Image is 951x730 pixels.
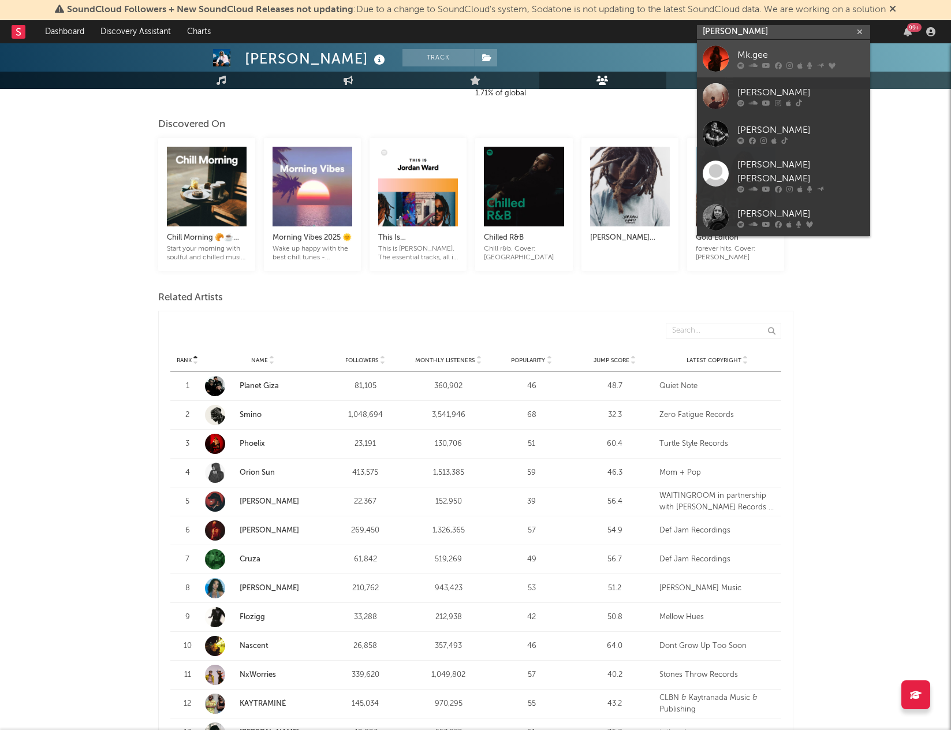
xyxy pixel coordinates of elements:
[904,27,912,36] button: 99+
[659,525,775,537] div: Def Jam Recordings
[176,698,199,710] div: 12
[493,409,570,421] div: 68
[176,640,199,652] div: 10
[176,583,199,594] div: 8
[659,583,775,594] div: [PERSON_NAME] Music
[576,612,654,623] div: 50.8
[240,469,275,476] a: Orion Sun
[205,578,321,598] a: [PERSON_NAME]
[659,612,775,623] div: Mellow Hues
[493,525,570,537] div: 57
[475,87,572,100] div: 1.71 % of global
[240,527,299,534] a: [PERSON_NAME]
[205,491,321,512] a: [PERSON_NAME]
[659,490,775,513] div: WAITINGROOM in partnership with [PERSON_NAME] Records & KOGO
[659,640,775,652] div: Dont Grow Up Too Soon
[251,357,268,364] span: Name
[177,357,192,364] span: Rank
[493,554,570,565] div: 49
[697,115,870,152] a: [PERSON_NAME]
[327,698,404,710] div: 145,034
[493,698,570,710] div: 55
[205,405,321,425] a: Smino
[493,467,570,479] div: 59
[176,669,199,681] div: 11
[378,231,458,245] div: This Is [PERSON_NAME]
[410,525,487,537] div: 1,326,365
[205,694,321,714] a: KAYTRAMINÉ
[410,496,487,508] div: 152,950
[493,669,570,681] div: 57
[697,199,870,236] a: [PERSON_NAME]
[737,85,864,99] div: [PERSON_NAME]
[205,607,321,627] a: Flozigg
[410,438,487,450] div: 130,706
[176,496,199,508] div: 5
[240,556,260,563] a: Cruza
[484,231,564,245] div: Chilled R&B
[484,245,564,262] div: Chill r&b. Cover: [GEOGRAPHIC_DATA]
[697,152,870,199] a: [PERSON_NAME] [PERSON_NAME]
[697,40,870,77] a: Mk.gee
[205,665,321,685] a: NxWorries
[659,438,775,450] div: Turtle Style Records
[737,48,864,62] div: Mk.gee
[410,467,487,479] div: 1,513,385
[205,549,321,569] a: Cruza
[167,219,247,262] a: Chill Morning 🥐☕ Breakfast Music 2025Start your morning with soulful and chilled music from [PERS...
[576,438,654,450] div: 60.4
[493,612,570,623] div: 42
[205,463,321,483] a: Orion Sun
[327,467,404,479] div: 413,575
[659,554,775,565] div: Def Jam Recordings
[205,636,321,656] a: Nascent
[176,409,199,421] div: 2
[696,219,775,262] a: Gold Editionforever hits. Cover: [PERSON_NAME]
[67,5,886,14] span: : Due to a change to SoundCloud's system, Sodatone is not updating to the latest SoundCloud data....
[176,438,199,450] div: 3
[273,231,352,245] div: Morning Vibes 2025 🌞
[410,640,487,652] div: 357,493
[176,554,199,565] div: 7
[576,583,654,594] div: 51.2
[484,219,564,262] a: Chilled R&BChill r&b. Cover: [GEOGRAPHIC_DATA]
[737,123,864,137] div: [PERSON_NAME]
[576,698,654,710] div: 43.2
[410,698,487,710] div: 970,295
[659,669,775,681] div: Stones Throw Records
[402,49,475,66] button: Track
[205,520,321,541] a: [PERSON_NAME]
[327,409,404,421] div: 1,048,694
[167,245,247,262] div: Start your morning with soulful and chilled music from [PERSON_NAME], [PERSON_NAME], Jungle, [PER...
[410,583,487,594] div: 943,423
[158,118,225,132] div: Discovered On
[889,5,896,14] span: Dismiss
[327,438,404,450] div: 23,191
[240,382,279,390] a: Planet Giza
[345,357,378,364] span: Followers
[696,231,775,245] div: Gold Edition
[167,231,247,245] div: Chill Morning 🥐☕ Breakfast Music 2025
[205,434,321,454] a: Phoelix
[493,583,570,594] div: 53
[410,554,487,565] div: 519,269
[410,669,487,681] div: 1,049,802
[697,77,870,115] a: [PERSON_NAME]
[576,554,654,565] div: 56.7
[273,219,352,262] a: Morning Vibes 2025 🌞Wake up happy with the best chill tunes - soothing, relaxing, and morning mot...
[493,640,570,652] div: 46
[511,357,545,364] span: Popularity
[696,245,775,262] div: forever hits. Cover: [PERSON_NAME]
[737,207,864,221] div: [PERSON_NAME]
[576,525,654,537] div: 54.9
[327,525,404,537] div: 269,450
[327,381,404,392] div: 81,105
[576,640,654,652] div: 64.0
[240,498,299,505] a: [PERSON_NAME]
[410,409,487,421] div: 3,541,946
[176,525,199,537] div: 6
[245,49,388,68] div: [PERSON_NAME]
[158,291,223,305] span: Related Artists
[92,20,179,43] a: Discovery Assistant
[176,467,199,479] div: 4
